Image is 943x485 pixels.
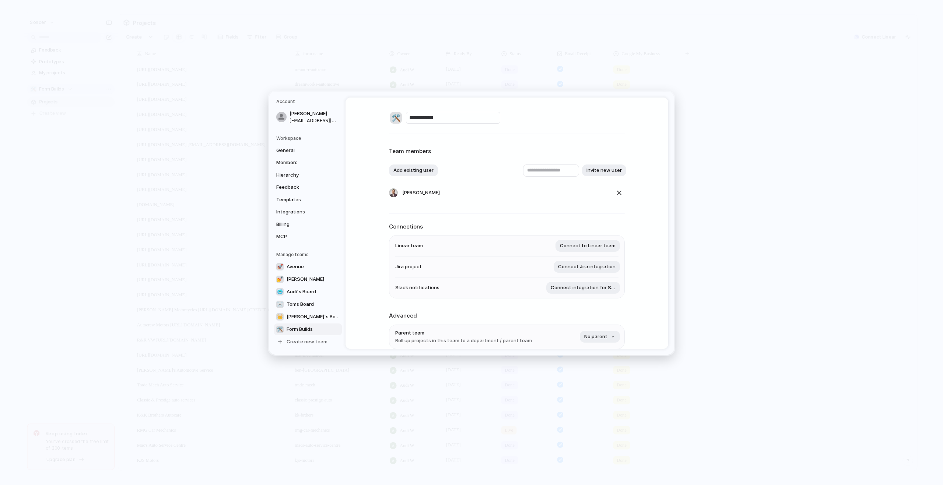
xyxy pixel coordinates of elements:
[395,242,423,249] span: Linear team
[287,313,340,321] span: [PERSON_NAME]'s Board
[276,208,323,216] span: Integrations
[276,171,323,178] span: Hierarchy
[276,184,323,191] span: Feedback
[276,196,323,203] span: Templates
[276,251,338,258] h5: Manage teams
[395,284,439,291] span: Slack notifications
[276,313,284,320] div: 👑
[555,240,620,252] button: Connect to Linear team
[580,331,620,343] button: No parent
[274,323,342,335] a: 🛠️Form Builds
[554,261,620,273] button: Connect Jira integration
[389,312,625,320] h2: Advanced
[276,275,284,283] div: 💅
[546,282,620,294] button: Connect integration for Slack
[276,135,338,141] h5: Workspace
[287,301,314,308] span: Toms Board
[274,261,342,272] a: 🚀Avenue
[290,117,337,124] span: [EMAIL_ADDRESS][DOMAIN_NAME]
[395,329,532,336] span: Parent team
[276,159,323,166] span: Members
[584,333,607,340] span: No parent
[276,300,284,308] div: ☠️
[274,311,342,322] a: 👑[PERSON_NAME]'s Board
[390,112,402,124] div: 🛠️
[290,110,337,117] span: [PERSON_NAME]
[276,325,284,333] div: 🛠️
[287,263,304,270] span: Avenue
[276,146,323,154] span: General
[274,218,338,230] a: Billing
[551,284,616,291] span: Connect integration for Slack
[402,189,440,197] span: [PERSON_NAME]
[274,181,338,193] a: Feedback
[389,111,403,125] button: 🛠️
[274,157,338,169] a: Members
[554,261,618,273] a: Connect Jira integration
[558,263,616,270] span: Connect Jira integration
[276,220,323,228] span: Billing
[274,194,338,205] a: Templates
[274,231,338,242] a: MCP
[287,288,316,295] span: Audi's Board
[276,263,284,270] div: 🚀
[276,288,284,295] div: 🥶
[395,337,532,344] span: Roll up projects in this team to a department / parent team
[560,242,616,249] span: Connect to Linear team
[274,169,338,181] a: Hierarchy
[287,338,327,346] span: Create new team
[395,263,422,270] span: Jira project
[276,233,323,240] span: MCP
[274,286,342,297] a: 🥶Audi's Board
[389,147,625,156] h2: Team members
[582,164,626,176] button: Invite new user
[274,108,338,126] a: [PERSON_NAME][EMAIL_ADDRESS][DOMAIN_NAME]
[274,206,338,218] a: Integrations
[276,98,338,105] h5: Account
[274,144,338,156] a: General
[274,336,342,347] a: Create new team
[274,273,342,285] a: 💅[PERSON_NAME]
[287,276,324,283] span: [PERSON_NAME]
[389,222,625,231] h2: Connections
[287,326,313,333] span: Form Builds
[274,298,342,310] a: ☠️Toms Board
[555,240,618,252] a: Connect to Linear team
[389,164,438,176] button: Add existing user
